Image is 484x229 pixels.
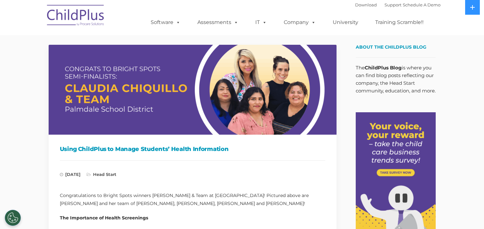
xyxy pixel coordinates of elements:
a: Software [144,16,187,29]
a: Head Start [93,172,116,177]
p: The is where you can find blog posts reflecting our company, the Head Start community, education,... [356,64,436,95]
p: Congratulations to Bright Spots winners [PERSON_NAME] & Team at [GEOGRAPHIC_DATA]​! Pictured abov... [60,192,325,208]
img: ChildPlus by Procare Solutions [44,0,108,32]
a: IT [249,16,273,29]
a: Download [355,2,377,7]
a: Assessments [191,16,245,29]
span: [DATE] [60,172,81,177]
span: About the ChildPlus Blog [356,44,426,50]
a: Company [277,16,322,29]
strong: ChildPlus Blog [365,65,402,71]
a: Schedule A Demo [403,2,440,7]
a: Training Scramble!! [369,16,430,29]
button: Cookies Settings [5,210,21,226]
font: | [355,2,440,7]
a: University [326,16,365,29]
h1: Using ChildPlus to Manage Students’ Health Information [60,144,325,154]
a: Support [385,2,401,7]
strong: The Importance of Health Screenings [60,215,148,221]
